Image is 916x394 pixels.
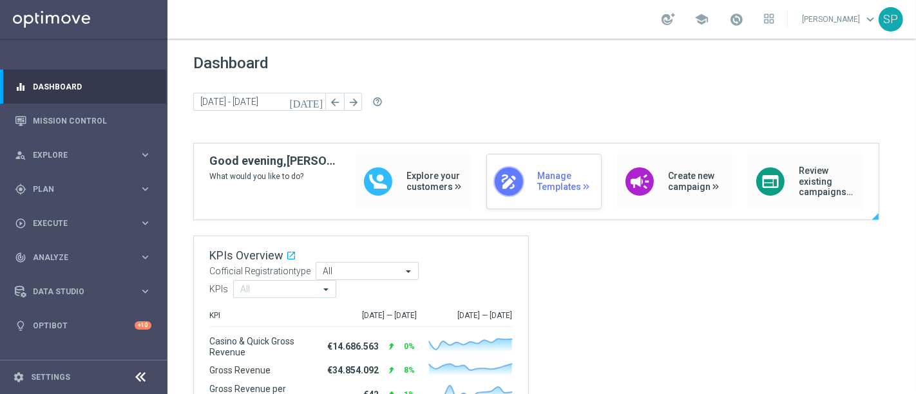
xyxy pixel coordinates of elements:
a: [PERSON_NAME]keyboard_arrow_down [801,10,879,29]
div: Execute [15,218,139,229]
div: Mission Control [15,104,151,138]
div: SP [879,7,903,32]
i: equalizer [15,81,26,93]
button: track_changes Analyze keyboard_arrow_right [14,252,152,263]
span: keyboard_arrow_down [863,12,877,26]
a: Optibot [33,308,135,342]
i: keyboard_arrow_right [139,217,151,229]
button: person_search Explore keyboard_arrow_right [14,150,152,160]
button: play_circle_outline Execute keyboard_arrow_right [14,218,152,229]
i: lightbulb [15,320,26,332]
div: +10 [135,321,151,330]
i: keyboard_arrow_right [139,285,151,297]
div: Explore [15,149,139,161]
div: Dashboard [15,70,151,104]
div: Analyze [15,252,139,263]
button: lightbulb Optibot +10 [14,321,152,331]
i: keyboard_arrow_right [139,149,151,161]
button: Data Studio keyboard_arrow_right [14,286,152,297]
i: settings [13,371,24,383]
button: gps_fixed Plan keyboard_arrow_right [14,184,152,194]
a: Dashboard [33,70,151,104]
i: person_search [15,149,26,161]
span: Data Studio [33,288,139,295]
button: Mission Control [14,116,152,126]
span: school [694,12,709,26]
a: Mission Control [33,104,151,138]
div: Optibot [15,308,151,342]
button: equalizer Dashboard [14,82,152,92]
div: Data Studio [15,286,139,297]
i: play_circle_outline [15,218,26,229]
i: keyboard_arrow_right [139,251,151,263]
i: gps_fixed [15,183,26,195]
i: track_changes [15,252,26,263]
span: Analyze [33,254,139,261]
span: Explore [33,151,139,159]
span: Execute [33,220,139,227]
a: Settings [31,373,70,381]
div: Plan [15,183,139,195]
i: keyboard_arrow_right [139,183,151,195]
span: Plan [33,185,139,193]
